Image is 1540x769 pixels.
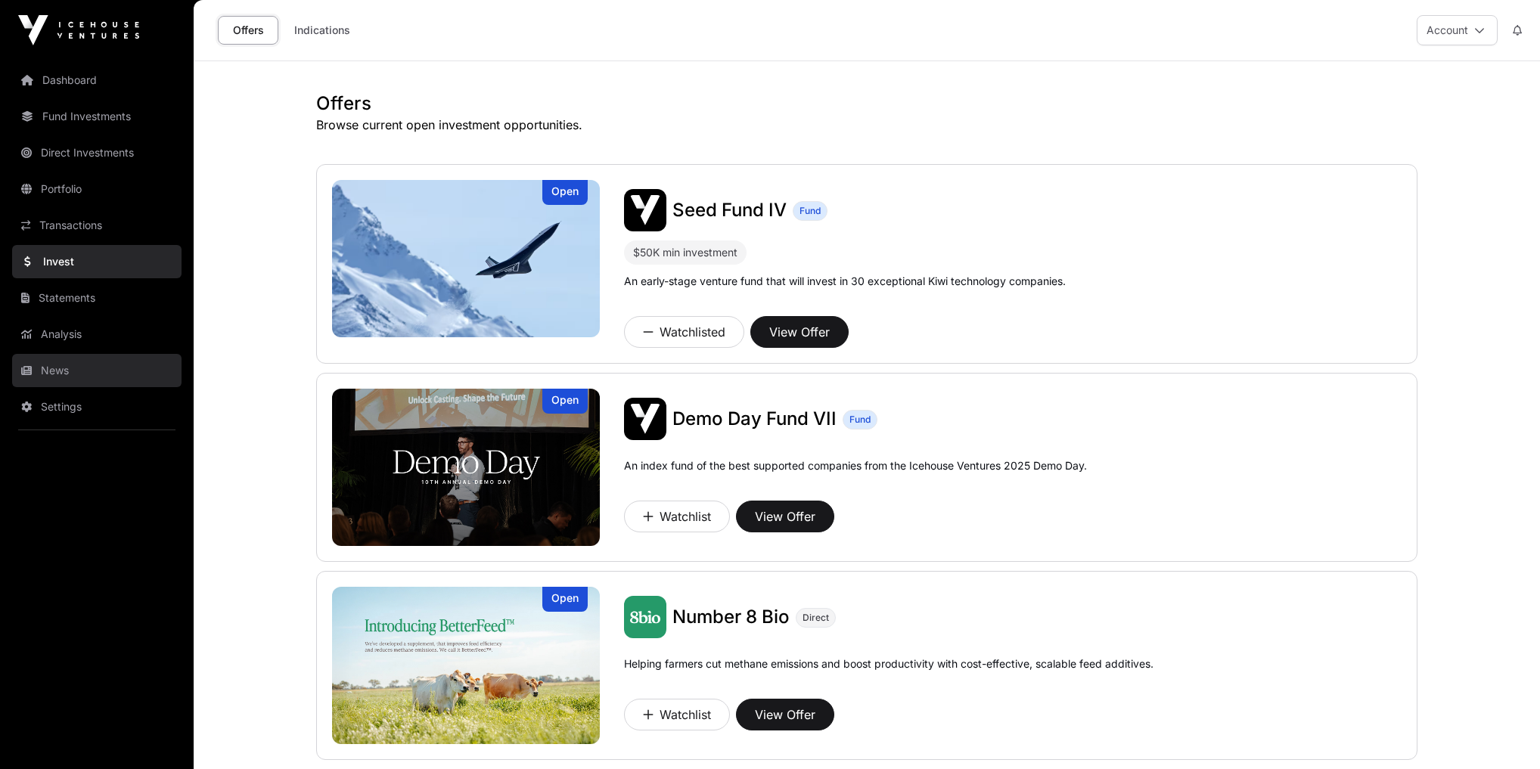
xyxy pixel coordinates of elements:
a: Portfolio [12,172,182,206]
p: An early-stage venture fund that will invest in 30 exceptional Kiwi technology companies. [624,274,1066,289]
span: Demo Day Fund VII [672,408,837,429]
img: Demo Day Fund VII [624,398,666,440]
a: Transactions [12,209,182,242]
a: Number 8 Bio [672,605,790,629]
span: Direct [803,612,829,624]
a: Number 8 BioOpen [332,587,600,744]
img: Icehouse Ventures Logo [18,15,139,45]
a: Settings [12,390,182,423]
span: Fund [799,205,821,217]
div: Open [542,587,588,612]
a: Direct Investments [12,136,182,169]
img: Seed Fund IV [624,189,666,231]
p: An index fund of the best supported companies from the Icehouse Ventures 2025 Demo Day. [624,458,1087,473]
a: Demo Day Fund VIIOpen [332,389,600,546]
button: Watchlisted [624,316,744,348]
div: Open [542,389,588,414]
button: View Offer [750,316,849,348]
p: Helping farmers cut methane emissions and boost productivity with cost-effective, scalable feed a... [624,656,1153,693]
div: Open [542,180,588,205]
button: Watchlist [624,699,730,730]
div: $50K min investment [624,240,747,265]
a: Seed Fund IVOpen [332,180,600,337]
button: View Offer [736,699,834,730]
button: Watchlist [624,501,730,532]
a: Offers [218,16,278,45]
img: Number 8 Bio [624,596,666,638]
button: Account [1417,15,1498,45]
div: $50K min investment [633,243,737,262]
a: Fund Investments [12,100,182,133]
a: Indications [284,16,360,45]
a: News [12,354,182,387]
a: Demo Day Fund VII [672,407,837,431]
img: Seed Fund IV [332,180,600,337]
img: Demo Day Fund VII [332,389,600,546]
span: Number 8 Bio [672,606,790,628]
p: Browse current open investment opportunities. [316,116,1417,134]
a: Seed Fund IV [672,198,787,222]
iframe: Chat Widget [1464,696,1540,769]
button: View Offer [736,501,834,532]
a: Invest [12,245,182,278]
a: Statements [12,281,182,315]
span: Seed Fund IV [672,199,787,221]
h1: Offers [316,91,1417,116]
a: Dashboard [12,64,182,97]
span: Fund [849,414,871,426]
img: Number 8 Bio [332,587,600,744]
a: Analysis [12,318,182,351]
